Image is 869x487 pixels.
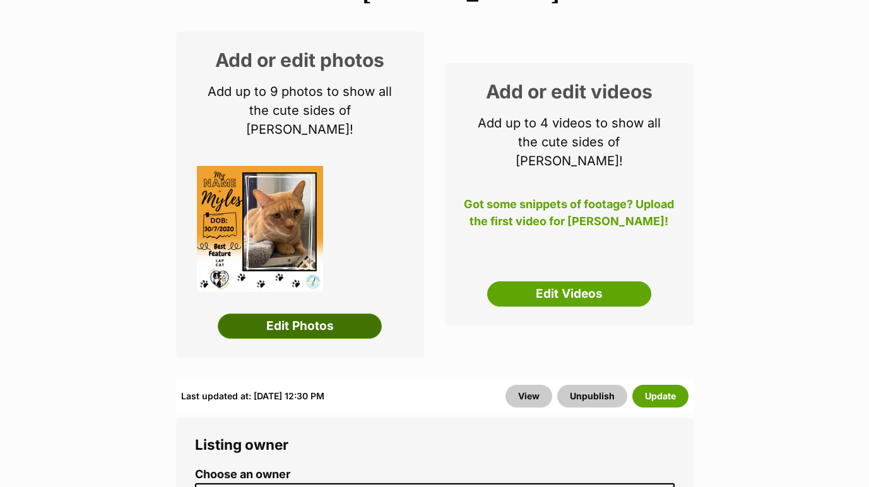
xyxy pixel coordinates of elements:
[505,385,552,408] a: View
[195,50,406,69] h2: Add or edit photos
[464,114,675,170] p: Add up to 4 videos to show all the cute sides of [PERSON_NAME]!
[195,82,406,139] p: Add up to 9 photos to show all the cute sides of [PERSON_NAME]!
[557,385,627,408] button: Unpublish
[464,82,675,101] h2: Add or edit videos
[464,196,675,237] p: Got some snippets of footage? Upload the first video for [PERSON_NAME]!
[181,385,324,408] div: Last updated at: [DATE] 12:30 PM
[632,385,689,408] button: Update
[487,281,651,307] a: Edit Videos
[218,314,382,339] a: Edit Photos
[195,436,288,453] span: Listing owner
[195,468,675,481] label: Choose an owner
